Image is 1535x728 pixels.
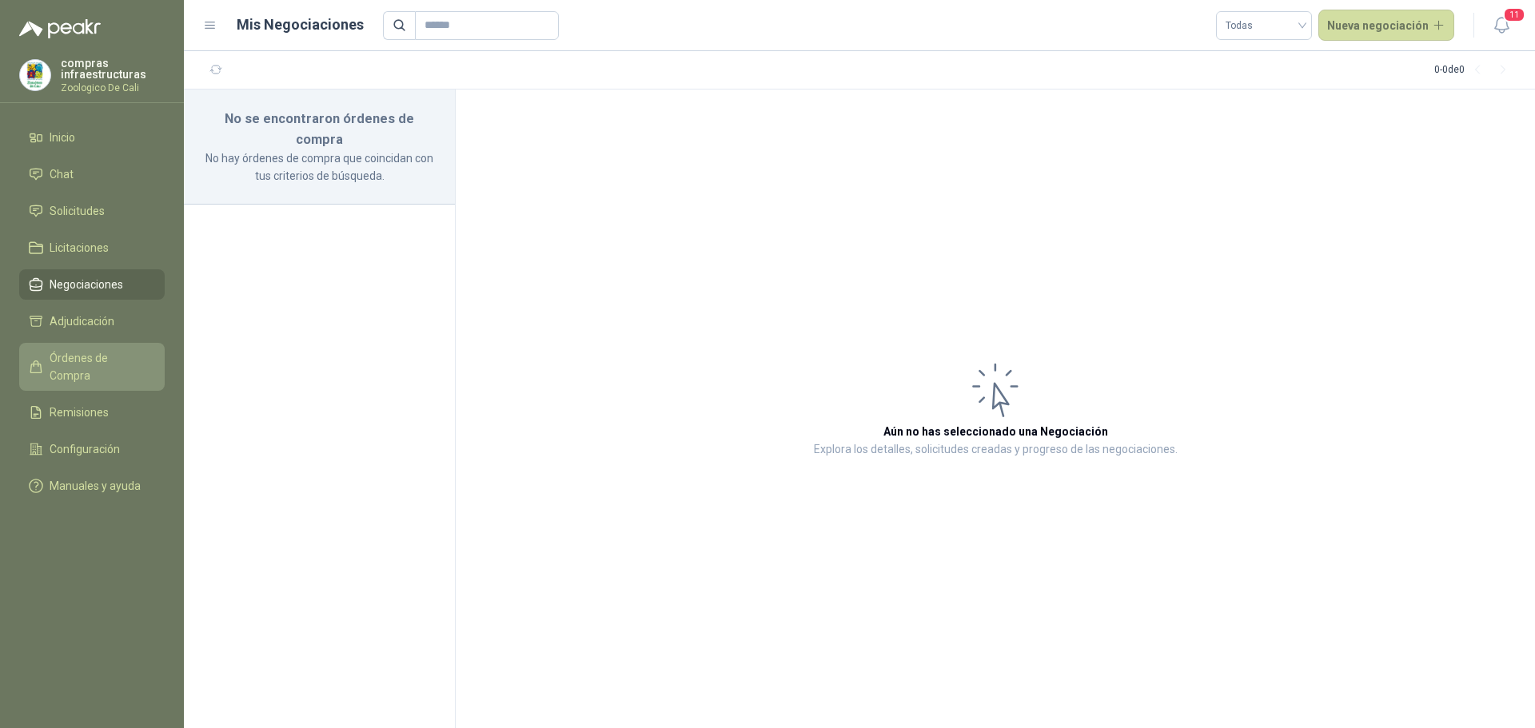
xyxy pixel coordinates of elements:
div: 0 - 0 de 0 [1434,58,1516,83]
a: Configuración [19,434,165,464]
span: Adjudicación [50,312,114,330]
span: 11 [1503,7,1525,22]
a: Chat [19,159,165,189]
span: Inicio [50,129,75,146]
a: Remisiones [19,397,165,428]
span: Chat [50,165,74,183]
span: Solicitudes [50,202,105,220]
p: Explora los detalles, solicitudes creadas y progreso de las negociaciones. [814,440,1178,459]
a: Órdenes de Compra [19,343,165,391]
a: Negociaciones [19,269,165,300]
h1: Mis Negociaciones [237,14,364,36]
img: Logo peakr [19,19,101,38]
a: Manuales y ayuda [19,471,165,501]
a: Licitaciones [19,233,165,263]
span: Remisiones [50,404,109,421]
span: Manuales y ayuda [50,477,141,495]
p: compras infraestructuras [61,58,165,80]
span: Todas [1226,14,1302,38]
span: Negociaciones [50,276,123,293]
p: Zoologico De Cali [61,83,165,93]
a: Solicitudes [19,196,165,226]
span: Licitaciones [50,239,109,257]
button: Nueva negociación [1318,10,1455,42]
span: Órdenes de Compra [50,349,150,384]
img: Company Logo [20,60,50,90]
button: 11 [1487,11,1516,40]
span: Configuración [50,440,120,458]
h3: No se encontraron órdenes de compra [203,109,436,149]
a: Inicio [19,122,165,153]
a: Adjudicación [19,306,165,336]
p: No hay órdenes de compra que coincidan con tus criterios de búsqueda. [203,149,436,185]
h3: Aún no has seleccionado una Negociación [883,423,1108,440]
